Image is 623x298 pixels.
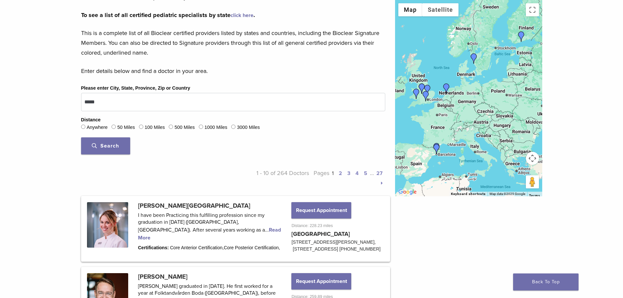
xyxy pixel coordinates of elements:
[431,143,442,153] div: Dr. Nadezwda Pinedo Piñango
[526,152,539,165] button: Map camera controls
[376,170,383,177] a: 27
[204,124,227,131] label: 1000 Miles
[526,3,539,16] button: Toggle fullscreen view
[92,143,119,149] span: Search
[117,124,135,131] label: 50 Miles
[422,3,459,16] button: Show satellite imagery
[291,273,351,289] button: Request Appointment
[398,3,422,16] button: Show street map
[347,170,350,177] a: 3
[526,175,539,188] button: Drag Pegman onto the map to open Street View
[332,170,334,177] a: 1
[87,124,108,131] label: Anywhere
[81,137,130,154] button: Search
[397,188,418,196] img: Google
[145,124,165,131] label: 100 Miles
[81,85,190,92] label: Please enter City, State, Province, Zip or Country
[81,11,255,19] strong: To see a list of all certified pediatric specialists by state .
[81,116,101,124] legend: Distance
[490,192,525,196] span: Map data ©2025 Google
[451,192,486,196] button: Keyboard shortcuts
[469,53,479,64] div: Dr. Johan Hagman
[364,170,367,177] a: 5
[370,169,374,177] span: …
[411,89,422,99] div: Dr. Mark Vincent
[237,124,260,131] label: 3000 Miles
[397,188,418,196] a: Open this area in Google Maps (opens a new window)
[233,168,309,188] p: 1 - 10 of 264 Doctors
[231,12,253,19] a: click here
[309,168,385,188] p: Pages
[417,83,427,94] div: Dr. Claire Burgess and Dr. Dominic Hassall
[516,31,527,42] div: Dr. Mikko Gustafsson
[431,144,442,154] div: Dr. Patricia Gatón
[529,194,540,198] a: Terms (opens in new tab)
[355,170,359,177] a: 4
[175,124,195,131] label: 500 Miles
[339,170,342,177] a: 2
[81,28,385,58] p: This is a complete list of all Bioclear certified providers listed by states and countries, inclu...
[513,273,579,290] a: Back To Top
[81,66,385,76] p: Enter details below and find a doctor in your area.
[421,91,431,101] div: Dr. Richard Brooks
[291,202,351,219] button: Request Appointment
[441,83,452,94] div: Dr. Mercedes Robles-Medina
[422,85,433,95] div: Dr. Shuk Yin, Yip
